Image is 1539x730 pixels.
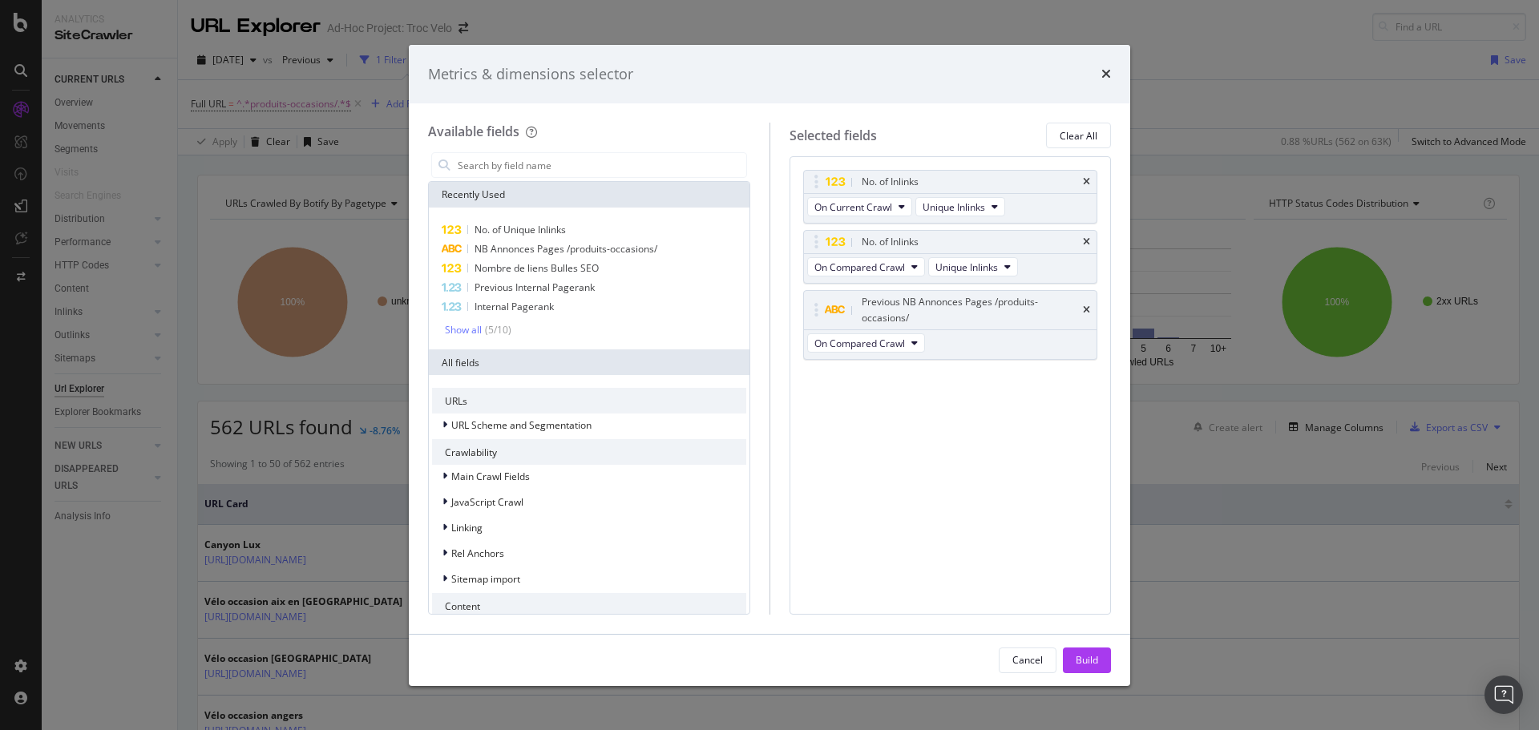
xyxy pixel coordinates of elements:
div: No. of InlinkstimesOn Current CrawlUnique Inlinks [803,170,1098,224]
button: Clear All [1046,123,1111,148]
span: Rel Anchors [451,546,504,560]
button: Unique Inlinks [915,197,1005,216]
span: Previous Internal Pagerank [475,280,595,294]
span: On Compared Crawl [814,260,905,274]
div: Available fields [428,123,519,140]
input: Search by field name [456,153,746,177]
div: ( 5 / 10 ) [482,323,511,337]
div: Metrics & dimensions selector [428,64,633,85]
div: Clear All [1060,129,1097,143]
div: times [1083,237,1090,247]
span: Linking [451,521,483,534]
div: times [1083,177,1090,187]
div: Previous NB Annonces Pages /produits-occasions/ [862,294,1081,326]
div: Cancel [1012,653,1043,667]
div: Previous NB Annonces Pages /produits-occasions/timesOn Compared Crawl [803,290,1098,360]
span: No. of Unique Inlinks [475,223,566,236]
button: On Compared Crawl [807,257,925,276]
span: Unique Inlinks [935,260,998,274]
button: Build [1063,647,1111,673]
div: No. of InlinkstimesOn Compared CrawlUnique Inlinks [803,230,1098,284]
span: Main Crawl Fields [451,470,530,483]
span: On Compared Crawl [814,337,905,350]
div: Open Intercom Messenger [1484,676,1523,714]
div: Selected fields [790,127,877,145]
span: On Current Crawl [814,200,892,214]
span: Nombre de liens Bulles SEO [475,261,599,275]
button: On Current Crawl [807,197,912,216]
div: modal [409,45,1130,686]
div: All fields [429,349,749,375]
div: URLs [432,388,746,413]
button: Cancel [999,647,1056,673]
div: times [1101,64,1111,85]
span: JavaScript Crawl [451,495,523,509]
span: Unique Inlinks [923,200,985,214]
span: Sitemap import [451,572,520,586]
div: Crawlability [432,439,746,465]
div: Show all [445,325,482,336]
div: No. of Inlinks [862,174,919,190]
div: No. of Inlinks [862,234,919,250]
div: Content [432,593,746,619]
div: times [1083,305,1090,315]
span: Internal Pagerank [475,300,554,313]
div: Recently Used [429,182,749,208]
span: NB Annonces Pages /produits-occasions/ [475,242,657,256]
span: URL Scheme and Segmentation [451,418,592,432]
div: Build [1076,653,1098,667]
button: Unique Inlinks [928,257,1018,276]
button: On Compared Crawl [807,333,925,353]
